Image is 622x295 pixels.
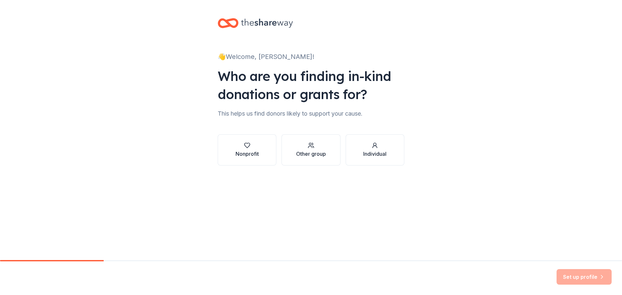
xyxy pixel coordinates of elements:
div: Other group [296,150,326,158]
button: Other group [282,134,340,165]
div: Individual [363,150,386,158]
button: Nonprofit [218,134,276,165]
div: 👋 Welcome, [PERSON_NAME]! [218,51,404,62]
div: Nonprofit [236,150,259,158]
div: Who are you finding in-kind donations or grants for? [218,67,404,103]
div: This helps us find donors likely to support your cause. [218,108,404,119]
button: Individual [346,134,404,165]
